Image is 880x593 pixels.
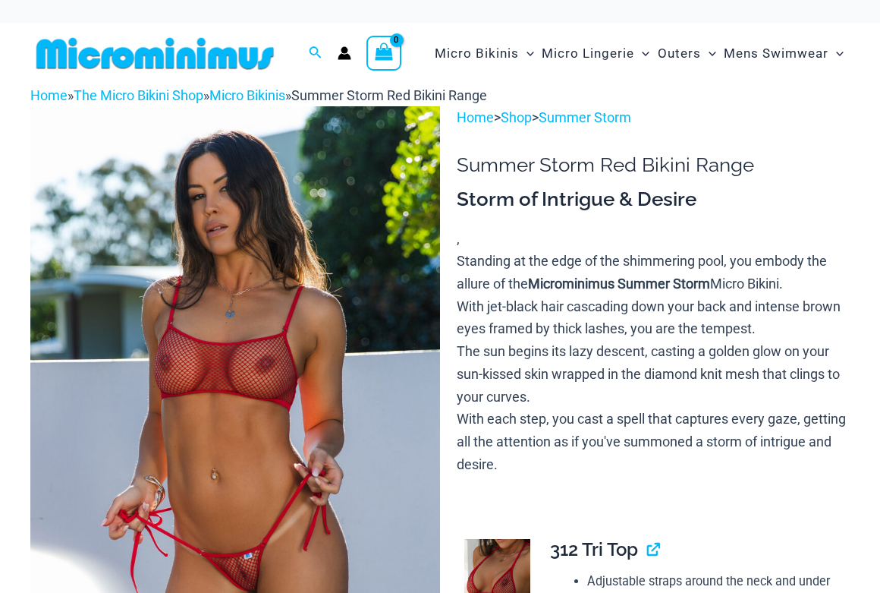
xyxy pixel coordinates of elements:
[720,30,847,77] a: Mens SwimwearMenu ToggleMenu Toggle
[457,106,850,129] p: > >
[291,87,487,103] span: Summer Storm Red Bikini Range
[550,538,638,560] span: 312 Tri Top
[724,34,828,73] span: Mens Swimwear
[654,30,720,77] a: OutersMenu ToggleMenu Toggle
[457,250,850,475] p: Standing at the edge of the shimmering pool, you embody the allure of the Micro Bikini. With jet-...
[539,109,631,125] a: Summer Storm
[431,30,538,77] a: Micro BikinisMenu ToggleMenu Toggle
[30,87,68,103] a: Home
[457,153,850,177] h1: Summer Storm Red Bikini Range
[457,187,850,476] div: ,
[701,34,716,73] span: Menu Toggle
[74,87,203,103] a: The Micro Bikini Shop
[457,109,494,125] a: Home
[457,187,850,213] h3: Storm of Intrigue & Desire
[658,34,701,73] span: Outers
[309,44,322,63] a: Search icon link
[366,36,401,71] a: View Shopping Cart, empty
[435,34,519,73] span: Micro Bikinis
[542,34,634,73] span: Micro Lingerie
[429,28,850,79] nav: Site Navigation
[634,34,649,73] span: Menu Toggle
[501,109,532,125] a: Shop
[538,30,653,77] a: Micro LingerieMenu ToggleMenu Toggle
[30,87,487,103] span: » » »
[209,87,285,103] a: Micro Bikinis
[528,276,710,292] b: Microminimus Summer Storm
[30,36,280,71] img: MM SHOP LOGO FLAT
[338,46,351,60] a: Account icon link
[828,34,844,73] span: Menu Toggle
[519,34,534,73] span: Menu Toggle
